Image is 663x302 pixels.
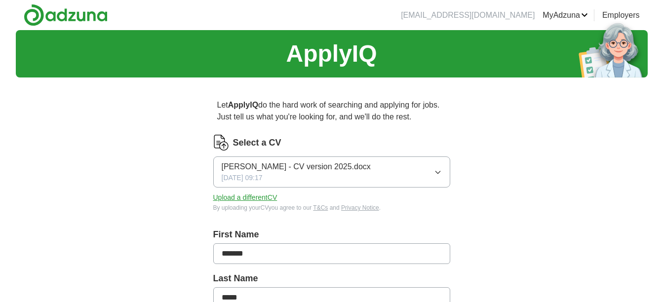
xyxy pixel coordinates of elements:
img: Adzuna logo [24,4,108,26]
a: T&Cs [313,204,328,211]
h1: ApplyIQ [286,36,377,72]
a: MyAdzuna [543,9,588,21]
label: First Name [213,228,450,241]
span: [PERSON_NAME] - CV version 2025.docx [222,161,371,173]
img: CV Icon [213,135,229,151]
label: Last Name [213,272,450,285]
div: By uploading your CV you agree to our and . [213,203,450,212]
span: [DATE] 09:17 [222,173,263,183]
a: Employers [602,9,640,21]
button: [PERSON_NAME] - CV version 2025.docx[DATE] 09:17 [213,156,450,188]
strong: ApplyIQ [228,101,258,109]
a: Privacy Notice [341,204,379,211]
li: [EMAIL_ADDRESS][DOMAIN_NAME] [401,9,535,21]
button: Upload a differentCV [213,192,277,203]
p: Let do the hard work of searching and applying for jobs. Just tell us what you're looking for, an... [213,95,450,127]
label: Select a CV [233,136,281,150]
